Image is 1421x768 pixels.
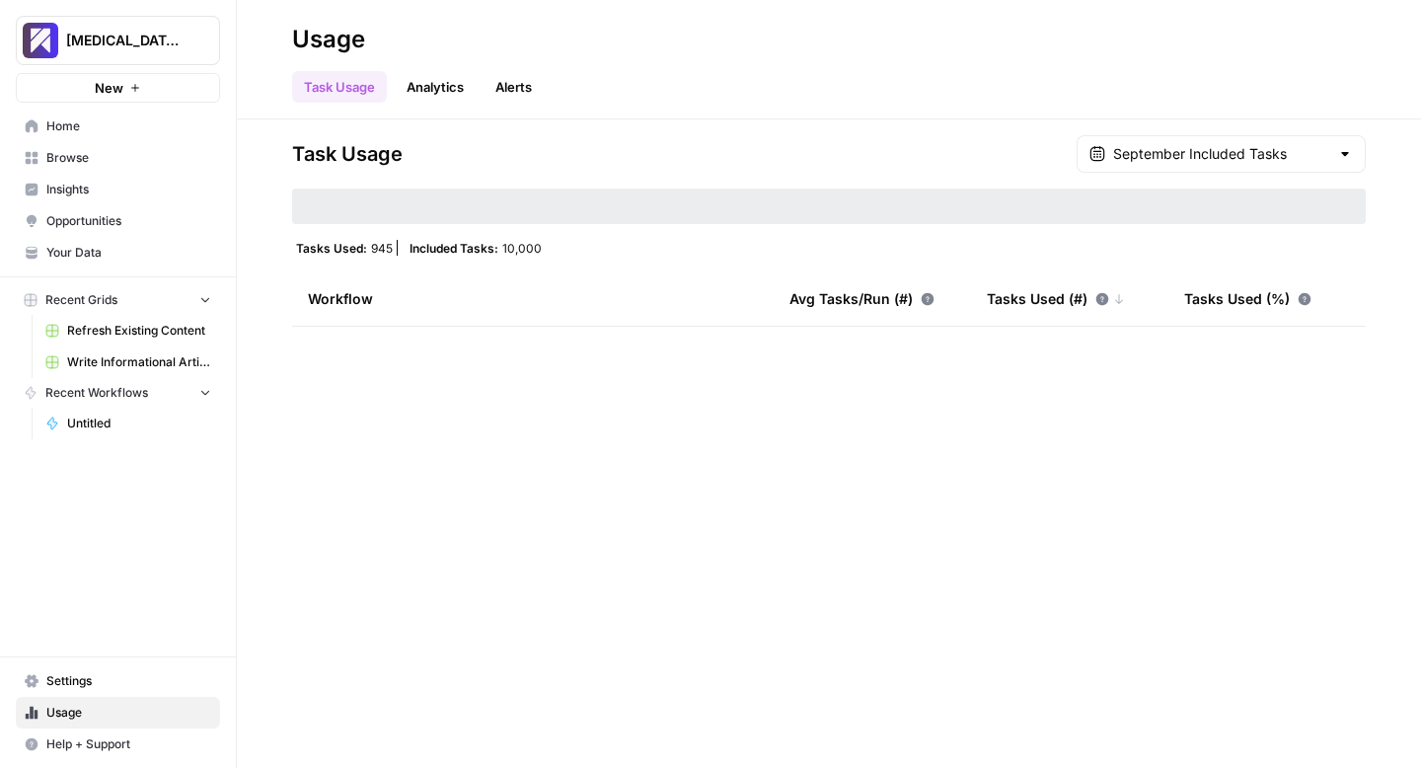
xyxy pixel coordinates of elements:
[292,24,365,55] div: Usage
[23,23,58,58] img: Overjet - Test Logo
[95,78,123,98] span: New
[16,729,220,760] button: Help + Support
[45,384,148,402] span: Recent Workflows
[45,291,117,309] span: Recent Grids
[16,378,220,408] button: Recent Workflows
[37,408,220,439] a: Untitled
[46,672,211,690] span: Settings
[67,322,211,340] span: Refresh Existing Content
[37,315,220,346] a: Refresh Existing Content
[484,71,544,103] button: Alerts
[292,71,387,103] a: Task Usage
[16,142,220,174] a: Browse
[16,665,220,697] a: Settings
[16,697,220,729] a: Usage
[502,240,542,256] span: 10,000
[46,735,211,753] span: Help + Support
[1184,271,1311,326] div: Tasks Used (%)
[16,174,220,205] a: Insights
[46,244,211,262] span: Your Data
[46,704,211,722] span: Usage
[395,71,476,103] a: Analytics
[789,271,935,326] div: Avg Tasks/Run (#)
[46,117,211,135] span: Home
[292,140,403,168] span: Task Usage
[16,285,220,315] button: Recent Grids
[16,73,220,103] button: New
[16,16,220,65] button: Workspace: Overjet - Test
[410,240,498,256] span: Included Tasks:
[1113,144,1329,164] input: September Included Tasks
[37,346,220,378] a: Write Informational Article
[987,271,1125,326] div: Tasks Used (#)
[16,237,220,269] a: Your Data
[371,240,393,256] span: 945
[16,111,220,142] a: Home
[46,212,211,230] span: Opportunities
[46,181,211,198] span: Insights
[66,31,186,50] span: [MEDICAL_DATA] - Test
[296,240,367,256] span: Tasks Used:
[67,353,211,371] span: Write Informational Article
[308,271,758,326] div: Workflow
[16,205,220,237] a: Opportunities
[46,149,211,167] span: Browse
[67,415,211,432] span: Untitled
